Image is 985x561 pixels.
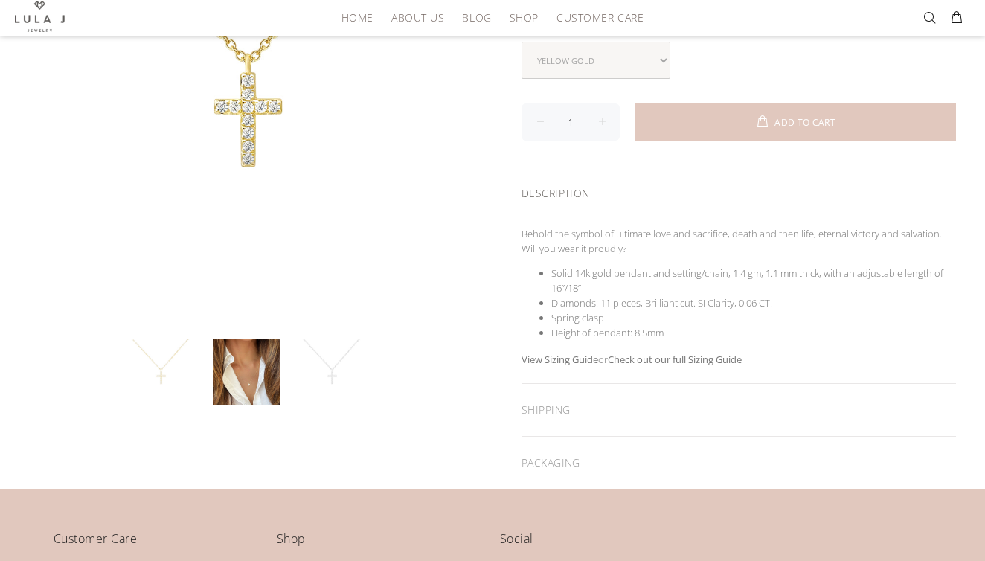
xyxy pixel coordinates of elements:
li: Height of pendant: 8.5mm [551,325,956,340]
a: View Sizing Guide [522,353,598,366]
li: Solid 14k gold pendant and setting/chain, 1.4 gm, 1.1 mm thick, with an adjustable length of 16”/18” [551,266,956,295]
li: Diamonds: 11 pieces, Brilliant cut. SI Clarity, 0.06 CT. [551,295,956,310]
span: Behold the symbol of ultimate love and sacrifice, death and then life, eternal victory and salvat... [522,227,944,255]
li: Spring clasp [551,310,956,325]
span: HOME [341,12,373,23]
a: Blog [453,6,500,29]
span: Customer Care [556,12,644,23]
button: ADD TO CART [635,103,956,141]
a: HOME [333,6,382,29]
a: Check out our full Sizing Guide [608,353,742,366]
div: DESCRIPTION [522,167,956,214]
p: or [522,352,956,367]
a: Shop [501,6,548,29]
span: ADD TO CART [774,118,835,127]
a: About Us [382,6,453,29]
h4: Shop [277,529,485,560]
span: Blog [462,12,491,23]
div: PACKAGING [522,437,956,489]
h4: Social [500,529,931,560]
span: Shop [510,12,539,23]
a: Customer Care [548,6,644,29]
div: SHIPPING [522,384,956,436]
h4: Customer Care [54,529,262,560]
span: About Us [391,12,444,23]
